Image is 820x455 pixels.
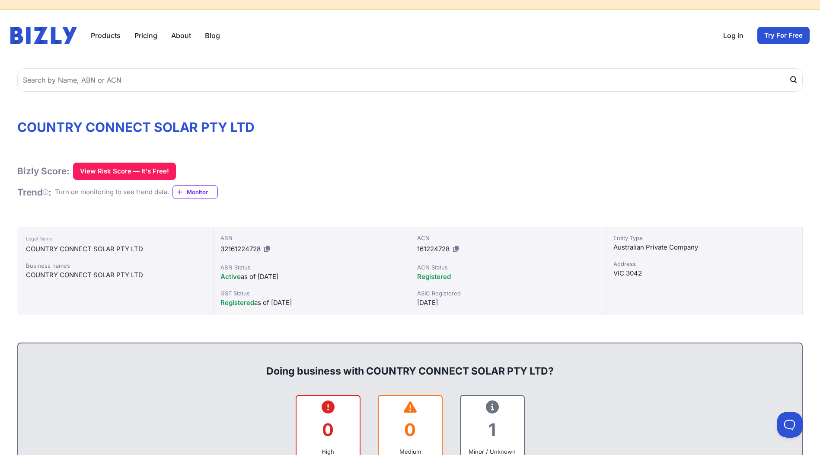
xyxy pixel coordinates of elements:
[613,242,795,253] div: Australian Private Company
[55,187,169,197] div: Turn on monitoring to see trend data.
[26,234,204,244] div: Legal Name
[417,263,599,272] div: ACN Status
[613,268,795,279] div: VIC 3042
[27,350,793,378] div: Doing business with COUNTRY CONNECT SOLAR PTY LTD?
[73,163,176,180] button: View Risk Score — It's Free!
[417,289,599,298] div: ASIC Registered
[757,27,810,44] a: Try For Free
[723,30,743,41] a: Log in
[220,272,241,281] span: Active
[26,261,204,270] div: Business names
[17,186,51,198] h1: Trend :
[26,270,204,280] div: COUNTRY CONNECT SOLAR PTY LTD
[91,30,121,41] button: Products
[303,412,353,447] div: 0
[172,185,218,199] a: Monitor
[386,412,435,447] div: 0
[205,30,220,41] a: Blog
[417,272,451,281] span: Registered
[613,260,795,268] div: Address
[17,119,803,135] h1: COUNTRY CONNECT SOLAR PTY LTD
[613,234,795,242] div: Entity Type
[417,245,450,253] span: 161224728
[187,188,217,196] span: Monitor
[220,234,402,242] div: ABN
[17,68,803,92] input: Search by Name, ABN or ACN
[220,298,254,307] span: Registered
[134,30,157,41] a: Pricing
[777,412,803,438] iframe: Toggle Customer Support
[417,298,599,308] div: [DATE]
[17,165,70,177] h1: Bizly Score:
[220,263,402,272] div: ABN Status
[220,298,402,308] div: as of [DATE]
[220,272,402,282] div: as of [DATE]
[220,289,402,298] div: GST Status
[171,30,191,41] a: About
[220,245,261,253] span: 32161224728
[417,234,599,242] div: ACN
[468,412,517,447] div: 1
[26,244,204,254] div: COUNTRY CONNECT SOLAR PTY LTD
